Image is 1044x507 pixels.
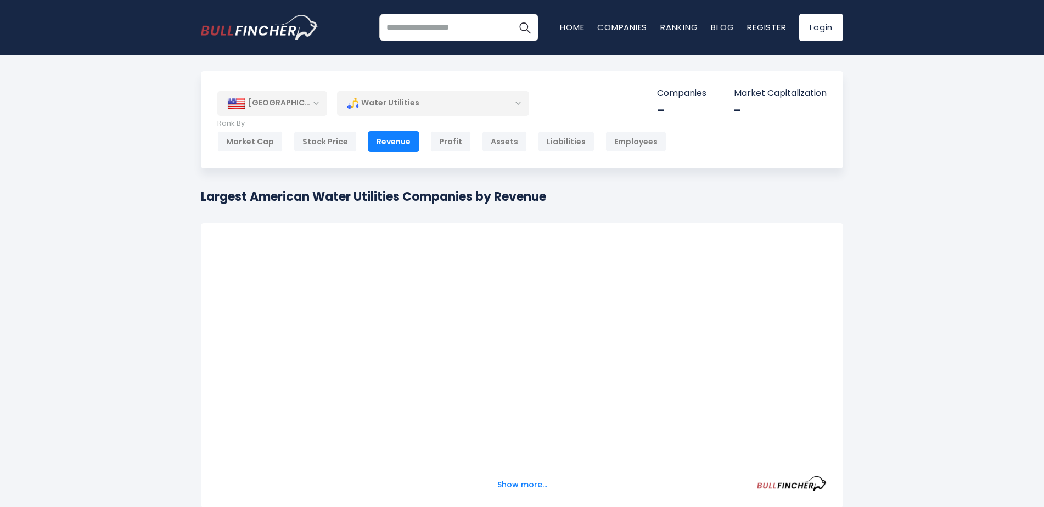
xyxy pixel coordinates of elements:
[597,21,647,33] a: Companies
[734,88,827,99] p: Market Capitalization
[657,102,706,119] div: -
[201,188,546,206] h1: Largest American Water Utilities Companies by Revenue
[660,21,698,33] a: Ranking
[294,131,357,152] div: Stock Price
[217,91,327,115] div: [GEOGRAPHIC_DATA]
[538,131,594,152] div: Liabilities
[747,21,786,33] a: Register
[337,91,529,116] div: Water Utilities
[511,14,538,41] button: Search
[799,14,843,41] a: Login
[657,88,706,99] p: Companies
[734,102,827,119] div: -
[217,131,283,152] div: Market Cap
[711,21,734,33] a: Blog
[605,131,666,152] div: Employees
[482,131,527,152] div: Assets
[201,15,319,40] a: Go to homepage
[560,21,584,33] a: Home
[491,476,554,494] button: Show more...
[430,131,471,152] div: Profit
[217,119,666,128] p: Rank By
[201,15,319,40] img: bullfincher logo
[368,131,419,152] div: Revenue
